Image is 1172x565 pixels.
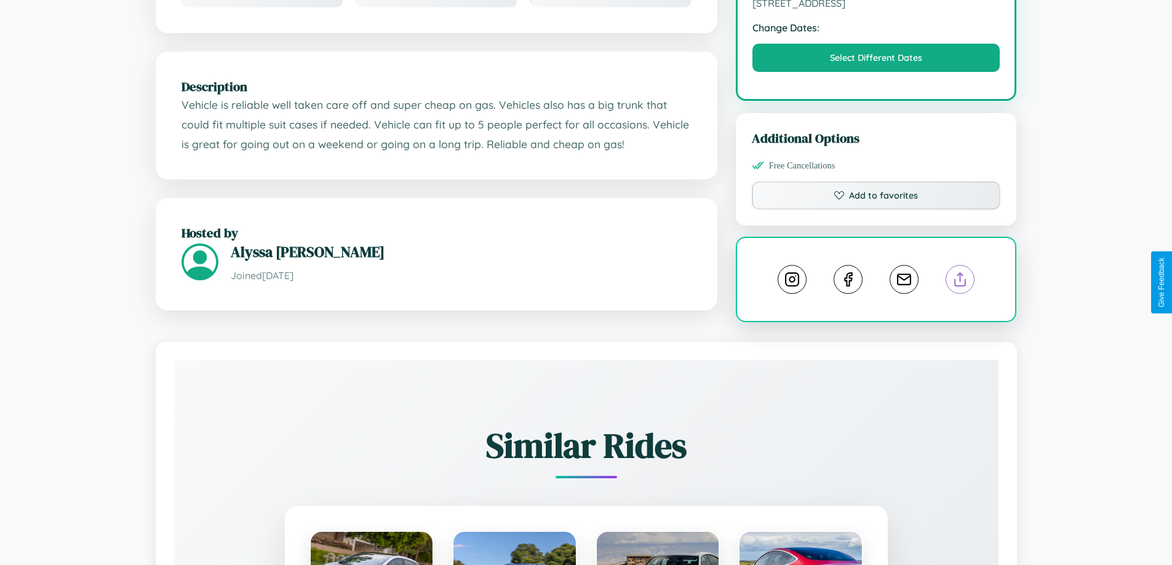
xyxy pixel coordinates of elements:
div: Give Feedback [1157,258,1166,307]
span: Free Cancellations [769,160,835,171]
h2: Similar Rides [217,422,955,469]
h3: Additional Options [752,129,1001,147]
p: Joined [DATE] [231,267,692,285]
strong: Change Dates: [752,22,1000,34]
button: Select Different Dates [752,44,1000,72]
h3: Alyssa [PERSON_NAME] [231,242,692,262]
button: Add to favorites [752,181,1001,210]
h2: Description [181,77,692,95]
p: Vehicle is reliable well taken care off and super cheap on gas. Vehicles also has a big trunk tha... [181,95,692,154]
h2: Hosted by [181,224,692,242]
